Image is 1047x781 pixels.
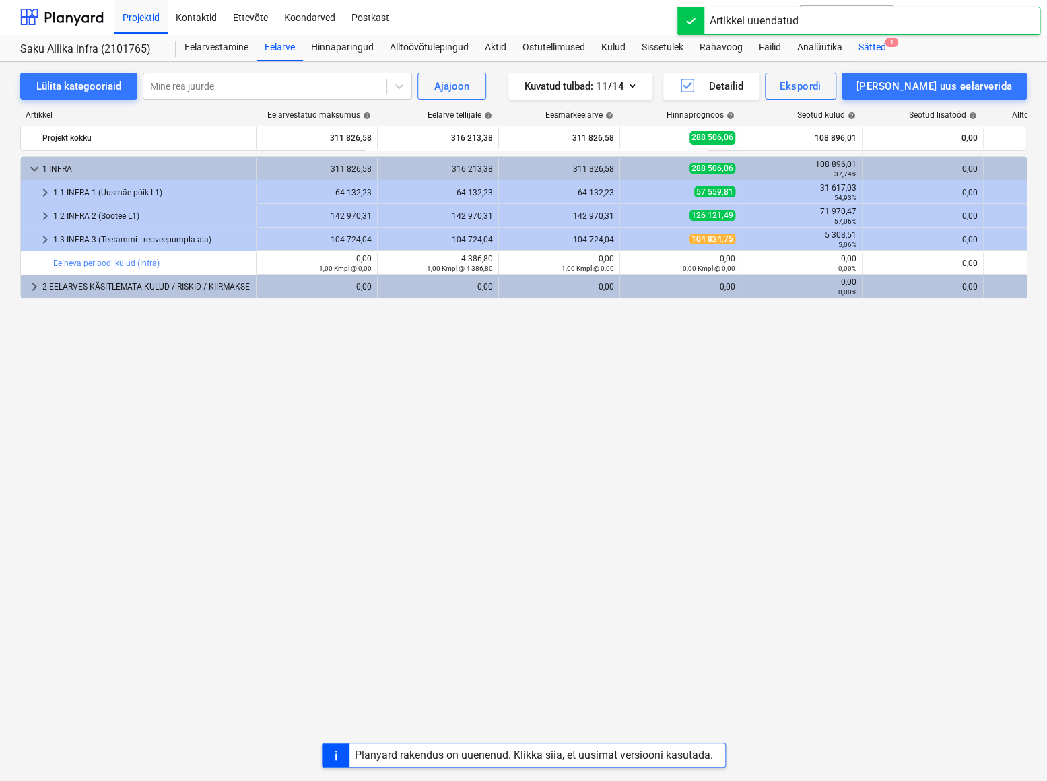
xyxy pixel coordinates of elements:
div: Lülita kategooriaid [36,77,121,95]
small: 0,00% [838,265,856,272]
span: 104 824,75 [689,234,735,244]
div: 1.3 INFRA 3 (Teetammi - reoveepumpla ala) [53,229,250,250]
div: 142 970,31 [383,211,493,221]
div: 1.1 INFRA 1 (Uusmäe põik L1) [53,182,250,203]
div: Eelarvestatud maksumus [267,110,371,120]
a: Aktid [477,34,514,61]
div: Eelarve [257,34,303,61]
div: 0,00 [868,188,978,197]
div: Saku Allika infra (2101765) [20,42,160,57]
small: 1,00 Kmpl @ 0,00 [562,265,614,272]
button: Ajajoon [417,73,486,100]
small: 0,00% [838,288,856,296]
div: Sätted [850,34,894,61]
div: 0,00 [504,254,614,273]
div: 0,00 [868,164,978,174]
div: [PERSON_NAME] uus eelarverida [856,77,1012,95]
div: 0,00 [383,282,493,292]
button: Lülita kategooriaid [20,73,137,100]
div: 311 826,58 [262,127,372,149]
div: 64 132,23 [262,188,372,197]
a: Rahavoog [691,34,751,61]
span: keyboard_arrow_right [26,279,42,295]
small: 0,00 Kmpl @ 0,00 [683,265,735,272]
span: help [724,112,735,120]
span: help [360,112,371,120]
button: Detailid [663,73,759,100]
a: Eelarvestamine [176,34,257,61]
span: help [481,112,492,120]
div: Seotud lisatööd [909,110,977,120]
span: 1 [885,38,898,47]
div: 142 970,31 [504,211,614,221]
div: 104 724,04 [383,235,493,244]
div: 64 132,23 [383,188,493,197]
div: Ekspordi [780,77,821,95]
div: 108 896,01 [747,160,856,178]
div: 0,00 [504,282,614,292]
a: Eelneva perioodi kulud (Infra) [53,259,160,268]
div: Ajajoon [434,77,469,95]
button: Ekspordi [765,73,836,100]
div: 0,00 [626,254,735,273]
div: 0,00 [262,254,372,273]
span: 288 506,06 [689,131,735,144]
div: 311 826,58 [504,127,614,149]
div: 316 213,38 [383,127,493,149]
div: Detailid [679,77,743,95]
div: 108 896,01 [747,127,856,149]
a: Sissetulek [634,34,691,61]
div: 64 132,23 [504,188,614,197]
div: 311 826,58 [262,164,372,174]
div: Hinnaprognoos [667,110,735,120]
small: 54,93% [834,194,856,201]
a: Failid [751,34,789,61]
small: 1,00 Kmpl @ 0,00 [319,265,372,272]
div: 0,00 [868,282,978,292]
span: help [845,112,856,120]
a: Kulud [593,34,634,61]
iframe: Chat Widget [980,716,1047,781]
div: Planyard rakendus on uuenenud. Klikka siia, et uusimat versiooni kasutada. [355,749,713,761]
div: 4 386,80 [383,254,493,273]
div: 71 970,47 [747,207,856,226]
span: keyboard_arrow_right [37,232,53,248]
div: Artikkel uuendatud [710,13,799,29]
span: 126 121,49 [689,210,735,221]
a: Sätted1 [850,34,894,61]
div: 0,00 [868,235,978,244]
div: Analüütika [789,34,850,61]
div: 0,00 [868,211,978,221]
div: 104 724,04 [504,235,614,244]
small: 37,74% [834,170,856,178]
div: 0,00 [747,254,856,273]
div: Eesmärkeelarve [545,110,613,120]
div: 0,00 [262,282,372,292]
div: Projekt kokku [42,127,250,149]
a: Hinnapäringud [303,34,382,61]
a: Alltöövõtulepingud [382,34,477,61]
span: 57 559,81 [694,186,735,197]
span: keyboard_arrow_right [37,208,53,224]
div: 311 826,58 [504,164,614,174]
div: 104 724,04 [262,235,372,244]
small: 5,06% [838,241,856,248]
div: 2 EELARVES KÄSITLEMATA KULUD / RISKID / KIIRMAKSE [42,276,250,298]
a: Ostutellimused [514,34,593,61]
div: Eelarve tellijale [428,110,492,120]
span: help [966,112,977,120]
span: keyboard_arrow_right [37,184,53,201]
div: Seotud kulud [797,110,856,120]
div: Kuvatud tulbad : 11/14 [525,77,636,95]
div: 1.2 INFRA 2 (Sootee L1) [53,205,250,227]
